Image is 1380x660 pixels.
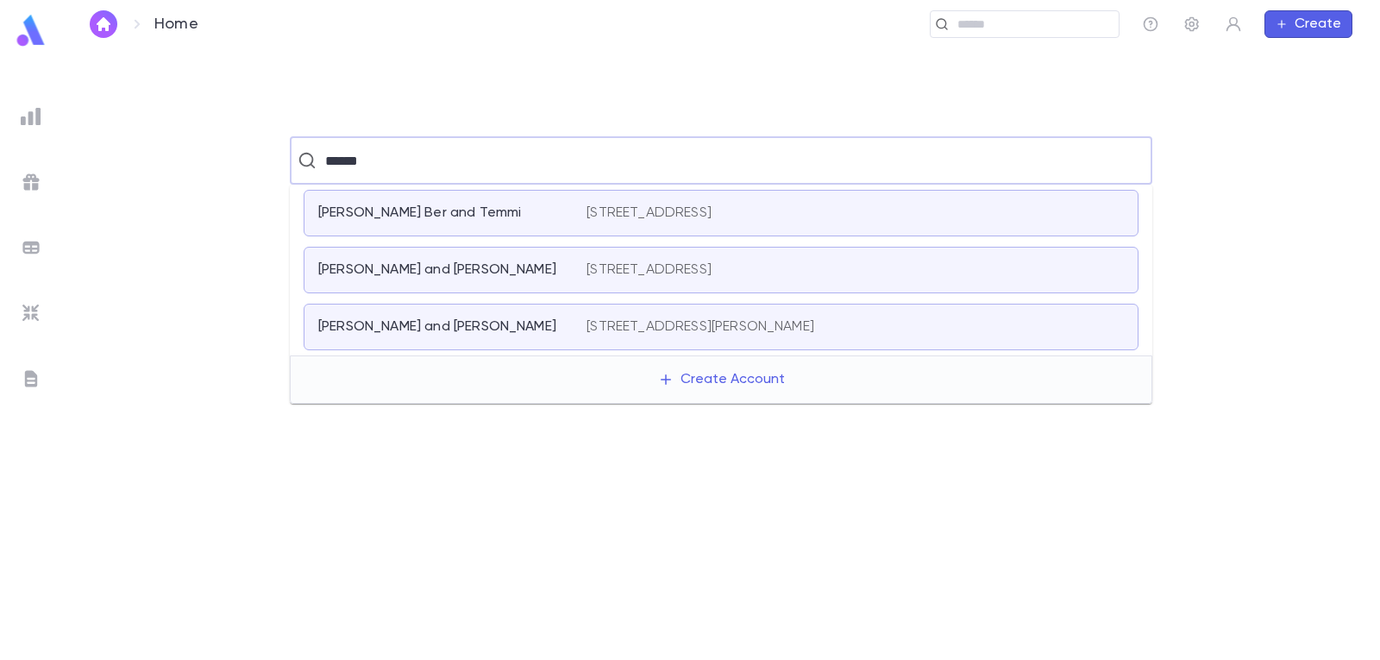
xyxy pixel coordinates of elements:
p: [PERSON_NAME] and [PERSON_NAME] [318,318,556,336]
p: Home [154,15,198,34]
p: [STREET_ADDRESS] [586,261,712,279]
img: letters_grey.7941b92b52307dd3b8a917253454ce1c.svg [21,368,41,389]
button: Create [1264,10,1352,38]
p: [PERSON_NAME] Ber and Temmi [318,204,521,222]
img: home_white.a664292cf8c1dea59945f0da9f25487c.svg [93,17,114,31]
button: Create Account [644,363,799,396]
img: batches_grey.339ca447c9d9533ef1741baa751efc33.svg [21,237,41,258]
img: imports_grey.530a8a0e642e233f2baf0ef88e8c9fcb.svg [21,303,41,324]
p: [PERSON_NAME] and [PERSON_NAME] [318,261,556,279]
img: campaigns_grey.99e729a5f7ee94e3726e6486bddda8f1.svg [21,172,41,192]
img: reports_grey.c525e4749d1bce6a11f5fe2a8de1b229.svg [21,106,41,127]
p: [STREET_ADDRESS] [586,204,712,222]
p: [STREET_ADDRESS][PERSON_NAME] [586,318,814,336]
img: logo [14,14,48,47]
